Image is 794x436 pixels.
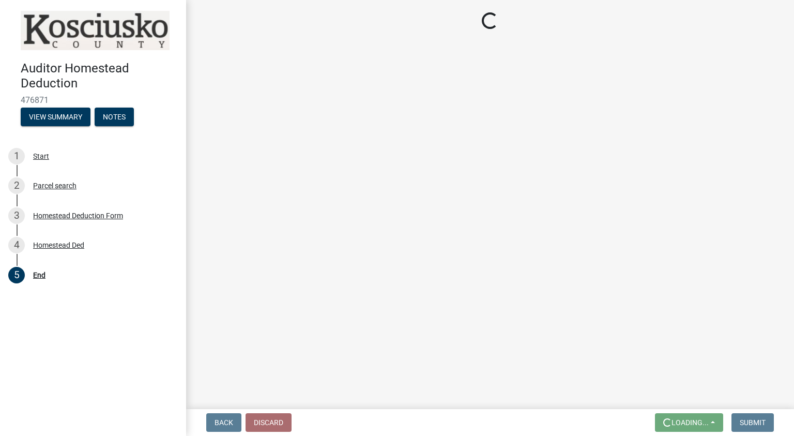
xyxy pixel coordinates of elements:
span: Submit [740,418,766,427]
div: 1 [8,148,25,164]
button: View Summary [21,108,90,126]
button: Back [206,413,241,432]
span: Loading... [671,418,709,427]
span: 476871 [21,95,165,105]
button: Loading... [655,413,723,432]
div: Homestead Deduction Form [33,212,123,219]
div: 3 [8,207,25,224]
div: Parcel search [33,182,77,189]
button: Discard [246,413,292,432]
div: Homestead Ded [33,242,84,249]
div: Start [33,153,49,160]
button: Submit [731,413,774,432]
img: Kosciusko County, Indiana [21,11,170,50]
wm-modal-confirm: Notes [95,113,134,122]
button: Notes [95,108,134,126]
div: 4 [8,237,25,253]
span: Back [215,418,233,427]
div: 2 [8,177,25,194]
div: 5 [8,267,25,283]
div: End [33,272,45,279]
wm-modal-confirm: Summary [21,113,90,122]
h4: Auditor Homestead Deduction [21,61,178,91]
